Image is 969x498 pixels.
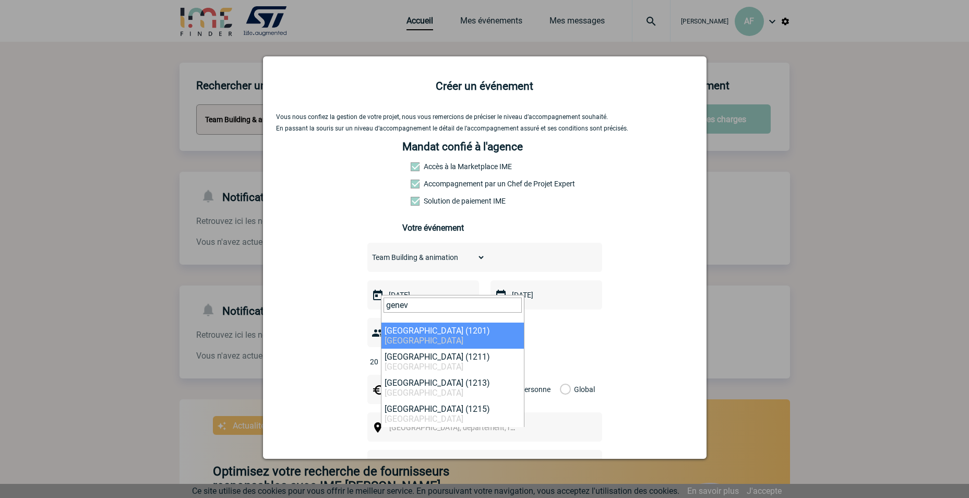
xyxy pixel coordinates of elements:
[402,223,567,233] h3: Votre événement
[509,288,581,302] input: Date de fin
[386,288,458,302] input: Date de début
[385,414,463,424] span: [GEOGRAPHIC_DATA]
[381,349,524,375] li: [GEOGRAPHIC_DATA] (1211)
[385,336,463,346] span: [GEOGRAPHIC_DATA]
[402,140,523,153] h4: Mandat confié à l'agence
[381,323,524,349] li: [GEOGRAPHIC_DATA] (1201)
[276,80,693,92] h2: Créer un événement
[411,162,457,171] label: Accès à la Marketplace IME
[367,458,575,471] input: Nom de l'événement
[381,401,524,427] li: [GEOGRAPHIC_DATA] (1215)
[411,197,457,205] label: Conformité aux process achat client, Prise en charge de la facturation, Mutualisation de plusieur...
[385,388,463,398] span: [GEOGRAPHIC_DATA]
[367,355,465,369] input: Nombre de participants
[276,125,693,132] p: En passant la souris sur un niveau d’accompagnement le détail de l’accompagnement assuré et ses c...
[385,362,463,372] span: [GEOGRAPHIC_DATA]
[381,375,524,401] li: [GEOGRAPHIC_DATA] (1213)
[411,180,457,188] label: Prestation payante
[560,375,567,404] label: Global
[389,423,534,432] span: [GEOGRAPHIC_DATA], département, région...
[276,113,693,121] p: Vous nous confiez la gestion de votre projet, nous vous remercions de préciser le niveau d’accomp...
